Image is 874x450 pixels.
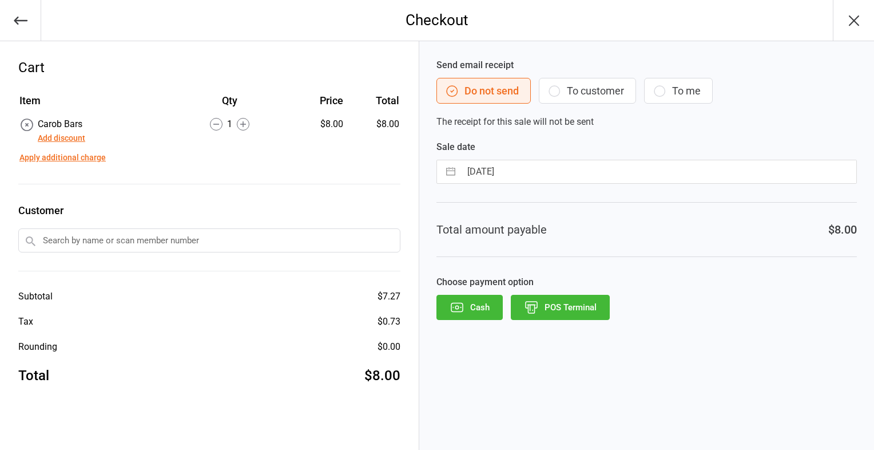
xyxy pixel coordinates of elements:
[18,228,400,252] input: Search by name or scan member number
[18,365,49,386] div: Total
[19,93,172,116] th: Item
[378,340,400,354] div: $0.00
[644,78,713,104] button: To me
[173,117,286,131] div: 1
[364,365,400,386] div: $8.00
[436,295,503,320] button: Cash
[436,58,857,72] label: Send email receipt
[288,117,344,131] div: $8.00
[436,78,531,104] button: Do not send
[38,119,82,129] span: Carob Bars
[828,221,857,238] div: $8.00
[18,57,400,78] div: Cart
[511,295,610,320] button: POS Terminal
[348,117,399,145] td: $8.00
[436,275,857,289] label: Choose payment option
[18,290,53,303] div: Subtotal
[38,132,85,144] button: Add discount
[378,315,400,329] div: $0.73
[348,93,399,116] th: Total
[18,203,400,218] label: Customer
[19,152,106,164] button: Apply additional charge
[436,140,857,154] label: Sale date
[288,93,344,108] div: Price
[18,340,57,354] div: Rounding
[539,78,636,104] button: To customer
[18,315,33,329] div: Tax
[378,290,400,303] div: $7.27
[436,58,857,129] div: The receipt for this sale will not be sent
[173,93,286,116] th: Qty
[436,221,547,238] div: Total amount payable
